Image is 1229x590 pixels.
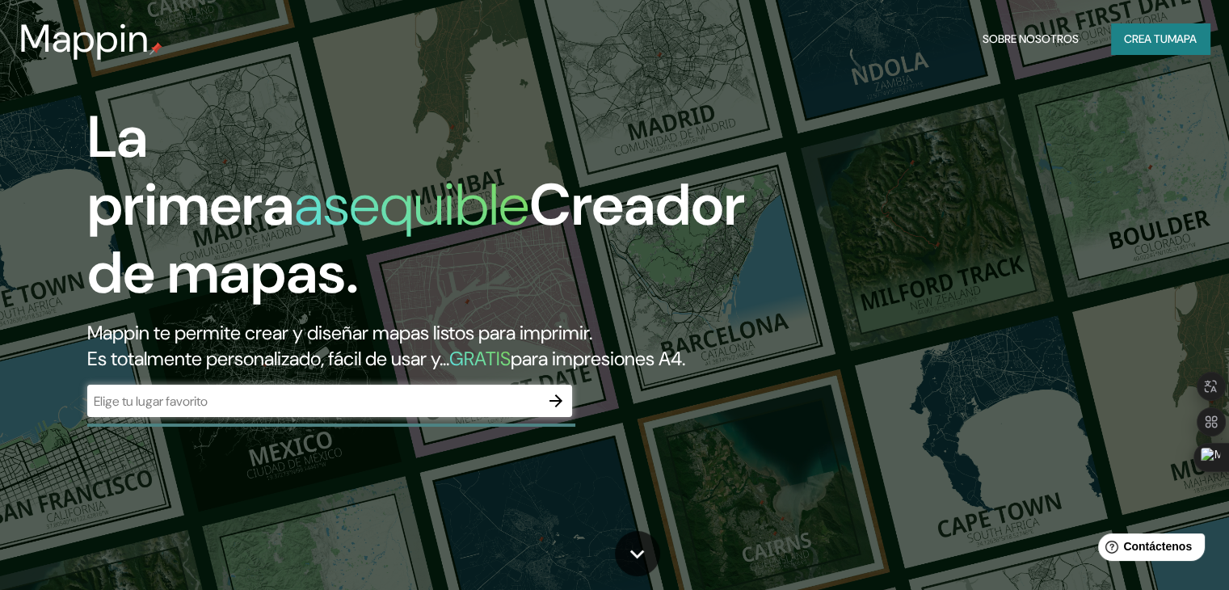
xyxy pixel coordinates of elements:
font: Creador de mapas. [87,167,745,310]
font: Sobre nosotros [983,32,1079,46]
font: Es totalmente personalizado, fácil de usar y... [87,346,449,371]
font: GRATIS [449,346,511,371]
input: Elige tu lugar favorito [87,392,540,411]
iframe: Lanzador de widgets de ayuda [1085,527,1211,572]
font: Mappin te permite crear y diseñar mapas listos para imprimir. [87,320,592,345]
button: Sobre nosotros [976,23,1085,54]
button: Crea tumapa [1111,23,1210,54]
font: La primera [87,99,294,242]
font: Crea tu [1124,32,1168,46]
font: para impresiones A4. [511,346,685,371]
font: Mappin [19,13,149,64]
img: pin de mapeo [149,42,162,55]
font: asequible [294,167,529,242]
font: mapa [1168,32,1197,46]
